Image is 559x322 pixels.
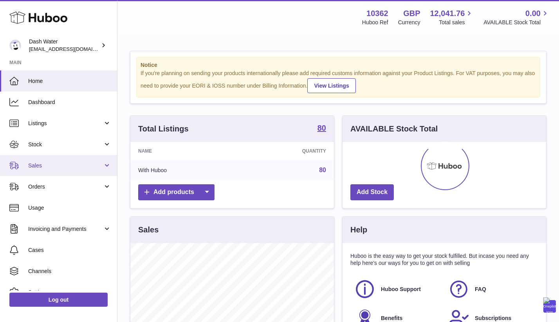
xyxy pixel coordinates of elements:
[28,246,111,254] span: Cases
[475,286,486,293] span: FAQ
[28,120,103,127] span: Listings
[138,225,159,235] h3: Sales
[403,8,420,19] strong: GBP
[29,46,115,52] span: [EMAIL_ADDRESS][DOMAIN_NAME]
[28,99,111,106] span: Dashboard
[381,286,421,293] span: Huboo Support
[9,293,108,307] a: Log out
[28,141,103,148] span: Stock
[350,184,394,200] a: Add Stock
[350,252,538,267] p: Huboo is the easy way to get your stock fulfilled. But incase you need any help here's our ways f...
[9,40,21,51] img: bea@dash-water.com
[381,315,402,322] span: Benefits
[448,279,534,300] a: FAQ
[28,225,103,233] span: Invoicing and Payments
[439,19,474,26] span: Total sales
[28,289,111,296] span: Settings
[138,184,215,200] a: Add products
[141,61,536,69] strong: Notice
[483,19,550,26] span: AVAILABLE Stock Total
[354,279,440,300] a: Huboo Support
[317,124,326,132] strong: 80
[29,38,99,53] div: Dash Water
[138,124,189,134] h3: Total Listings
[475,315,511,322] span: Subscriptions
[350,225,367,235] h3: Help
[362,19,388,26] div: Huboo Ref
[28,77,111,85] span: Home
[130,142,238,160] th: Name
[483,8,550,26] a: 0.00 AVAILABLE Stock Total
[28,183,103,191] span: Orders
[430,8,465,19] span: 12,041.76
[28,162,103,169] span: Sales
[525,8,541,19] span: 0.00
[366,8,388,19] strong: 10362
[430,8,474,26] a: 12,041.76 Total sales
[317,124,326,133] a: 80
[238,142,334,160] th: Quantity
[141,70,536,93] div: If you're planning on sending your products internationally please add required customs informati...
[28,268,111,275] span: Channels
[398,19,420,26] div: Currency
[319,167,326,173] a: 80
[307,78,355,93] a: View Listings
[350,124,438,134] h3: AVAILABLE Stock Total
[28,204,111,212] span: Usage
[130,160,238,180] td: With Huboo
